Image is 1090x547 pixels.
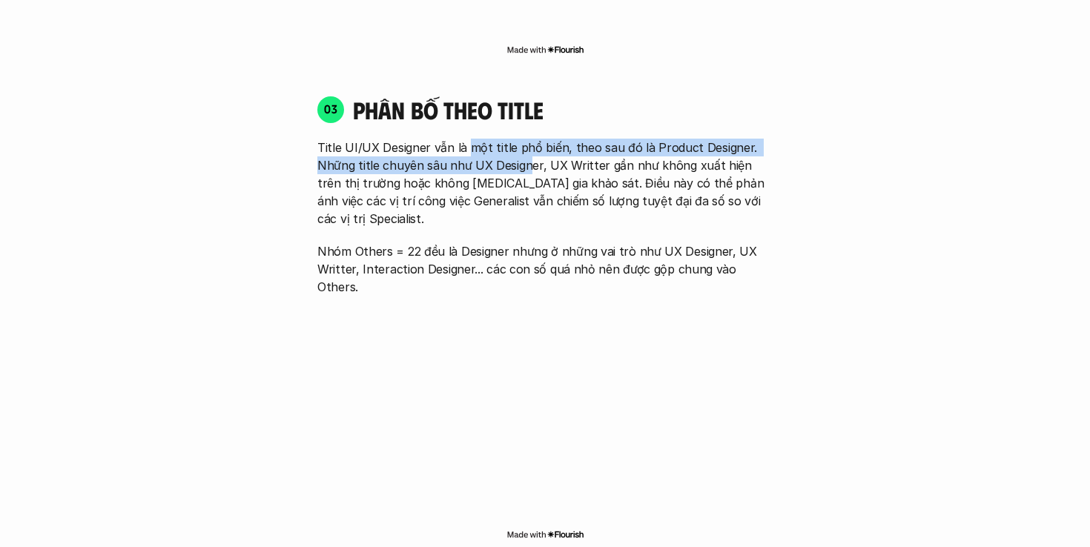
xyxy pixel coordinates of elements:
[317,139,773,228] p: Title UI/UX Designer vẫn là một title phổ biến, theo sau đó là Product Designer. Những title chuy...
[317,242,773,296] p: Nhóm Others = 22 đều là Designer nhưng ở những vai trò như UX Designer, UX Writter, Interaction D...
[506,44,584,56] img: Made with Flourish
[304,303,786,526] iframe: Interactive or visual content
[353,96,773,124] h4: phân bố theo title
[324,103,338,115] p: 03
[506,528,584,540] img: Made with Flourish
